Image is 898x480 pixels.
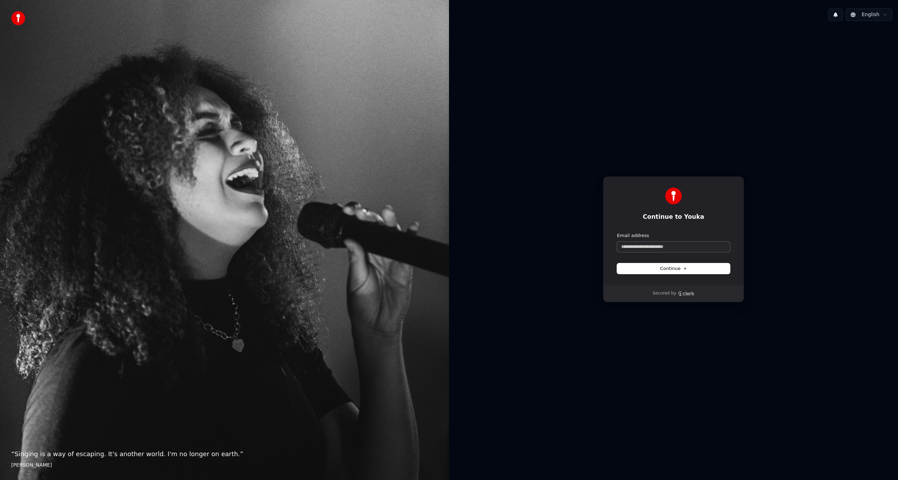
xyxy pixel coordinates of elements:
[11,449,438,459] p: “ Singing is a way of escaping. It's another world. I'm no longer on earth. ”
[617,213,730,221] h1: Continue to Youka
[678,291,695,296] a: Clerk logo
[652,291,676,296] p: Secured by
[617,232,649,239] label: Email address
[665,188,682,204] img: Youka
[617,263,730,274] button: Continue
[11,11,25,25] img: youka
[11,462,438,469] footer: [PERSON_NAME]
[660,265,687,272] span: Continue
